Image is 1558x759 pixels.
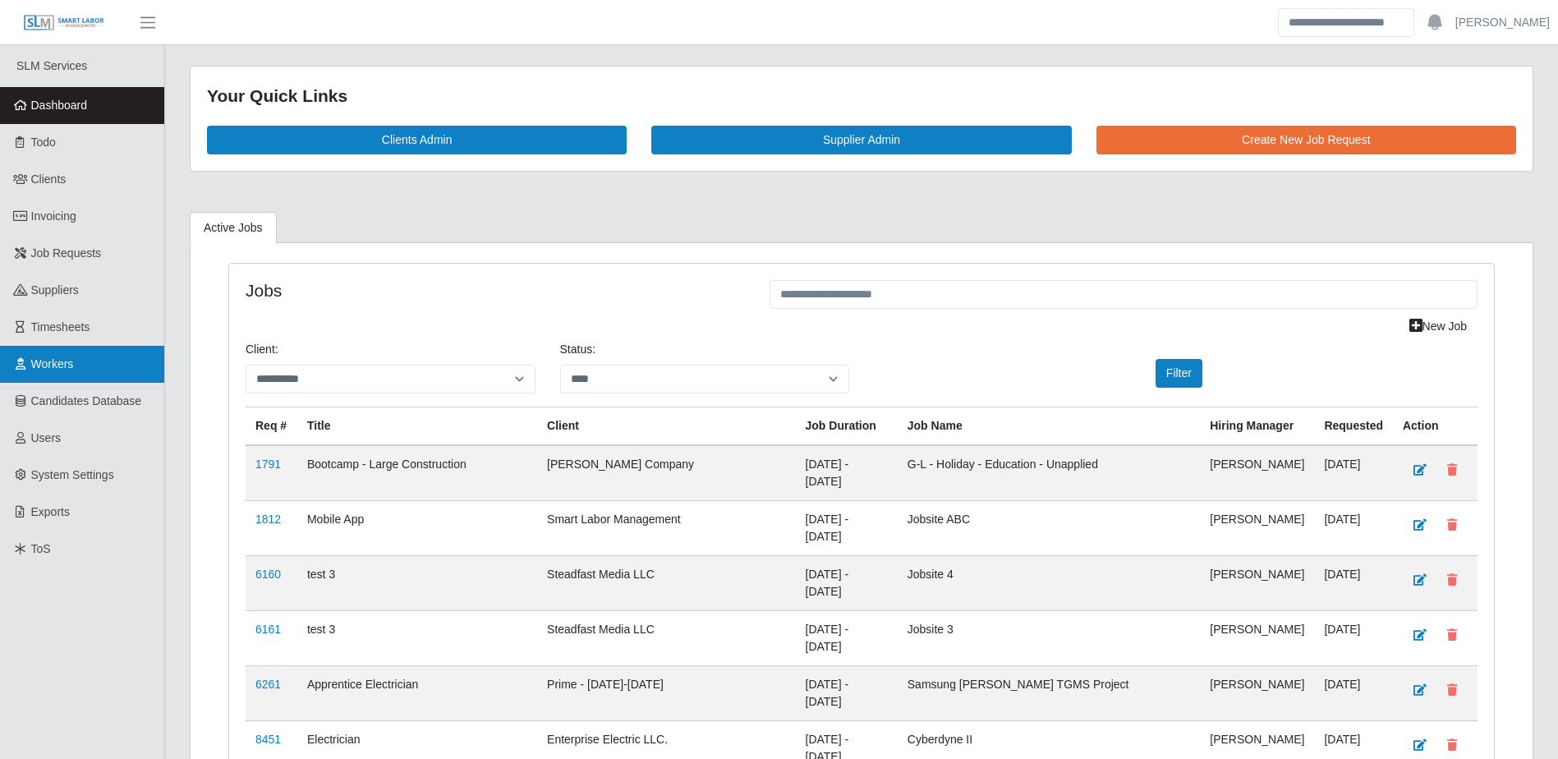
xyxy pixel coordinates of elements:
[31,283,79,297] span: Suppliers
[1314,500,1393,555] td: [DATE]
[1278,8,1414,37] input: Search
[651,126,1071,154] a: Supplier Admin
[537,445,795,501] td: [PERSON_NAME] Company
[1200,555,1314,610] td: [PERSON_NAME]
[255,513,281,526] a: 1812
[898,555,1200,610] td: Jobsite 4
[31,468,114,481] span: System Settings
[796,407,898,445] th: Job Duration
[1200,407,1314,445] th: Hiring Manager
[1393,407,1478,445] th: Action
[1399,312,1478,341] a: New Job
[23,14,105,32] img: SLM Logo
[1200,665,1314,720] td: [PERSON_NAME]
[898,665,1200,720] td: Samsung [PERSON_NAME] TGMS Project
[31,542,51,555] span: ToS
[898,445,1200,501] td: G-L - Holiday - Education - Unapplied
[246,280,745,301] h4: Jobs
[31,246,102,260] span: Job Requests
[1200,500,1314,555] td: [PERSON_NAME]
[31,431,62,444] span: Users
[537,555,795,610] td: Steadfast Media LLC
[1314,407,1393,445] th: Requested
[1314,555,1393,610] td: [DATE]
[1314,610,1393,665] td: [DATE]
[560,341,596,358] label: Status:
[796,610,898,665] td: [DATE] - [DATE]
[1314,445,1393,501] td: [DATE]
[1156,359,1202,388] button: Filter
[31,505,70,518] span: Exports
[796,555,898,610] td: [DATE] - [DATE]
[898,500,1200,555] td: Jobsite ABC
[1314,665,1393,720] td: [DATE]
[31,99,88,112] span: Dashboard
[898,407,1200,445] th: Job Name
[796,500,898,555] td: [DATE] - [DATE]
[255,458,281,471] a: 1791
[1200,610,1314,665] td: [PERSON_NAME]
[255,733,281,746] a: 8451
[297,445,537,501] td: Bootcamp - Large Construction
[255,678,281,691] a: 6261
[537,407,795,445] th: Client
[796,445,898,501] td: [DATE] - [DATE]
[31,394,142,407] span: Candidates Database
[898,610,1200,665] td: Jobsite 3
[1200,445,1314,501] td: [PERSON_NAME]
[537,665,795,720] td: Prime - [DATE]-[DATE]
[255,568,281,581] a: 6160
[297,555,537,610] td: test 3
[297,665,537,720] td: Apprentice Electrician
[297,500,537,555] td: Mobile App
[297,610,537,665] td: test 3
[537,500,795,555] td: Smart Labor Management
[190,212,277,244] a: Active Jobs
[31,209,76,223] span: Invoicing
[207,126,627,154] a: Clients Admin
[246,407,297,445] th: Req #
[31,357,74,370] span: Workers
[207,83,1516,109] div: Your Quick Links
[31,320,90,333] span: Timesheets
[255,623,281,636] a: 6161
[796,665,898,720] td: [DATE] - [DATE]
[537,610,795,665] td: Steadfast Media LLC
[16,59,87,72] span: SLM Services
[1096,126,1516,154] a: Create New Job Request
[31,172,67,186] span: Clients
[297,407,537,445] th: Title
[31,136,56,149] span: Todo
[1455,14,1550,31] a: [PERSON_NAME]
[246,341,278,358] label: Client:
